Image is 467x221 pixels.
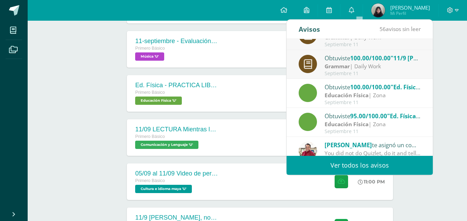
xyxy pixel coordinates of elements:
img: 4433c8ec4d0dcbe293dd19cfa8535420.png [299,142,317,160]
div: 11:00 PM [358,179,385,185]
div: Obtuviste en [325,111,421,120]
span: Primero Básico [135,90,165,95]
span: [PERSON_NAME] [390,4,430,11]
div: Ed. Física - PRACTICA LIBRE Voleibol - S4C2 [135,82,218,89]
span: avisos sin leer [380,25,421,33]
span: [PERSON_NAME] [325,141,372,149]
div: Septiembre 11 [325,71,421,77]
div: 11-septiembre - Evaluación de la participación [135,38,218,45]
span: 100.00/100.00 [350,54,391,62]
span: Educación Física 'U' [135,97,182,105]
span: 56 [380,25,386,33]
strong: Educación Física [325,91,368,99]
span: Música 'U' [135,52,164,61]
div: 05/09 al 11/09 Video de personaje destacado de [GEOGRAPHIC_DATA]. [135,170,218,177]
span: Mi Perfil [390,10,430,16]
span: 95.00/100.00 [350,112,387,120]
a: Ver todos los avisos [287,156,433,175]
div: | Zona [325,120,421,128]
div: | Zona [325,91,421,99]
div: 11/09 LECTURA Mientras leemos El laboratorio secreto págs. 16-17 [135,126,218,133]
span: Cultura e idioma maya 'U' [135,185,192,193]
div: | Daily Work [325,62,421,70]
div: Avisos [299,20,320,39]
div: Obtuviste en [325,82,421,91]
img: b98dcfdf1e9a445b6df2d552ad5736ea.png [371,3,385,17]
div: You did not do Quizlet, do it and tell Miss [PERSON_NAME], please. [325,149,421,157]
span: Comunicación y Lenguaje 'U' [135,141,198,149]
div: te asignó un comentario en 'Quizlet 29' para 'Spelling / Cross' [325,140,421,149]
strong: Educación Física [325,120,368,128]
span: Primero Básico [135,46,165,51]
div: Obtuviste en [325,53,421,62]
div: Septiembre 11 [325,129,421,134]
div: Septiembre 11 [325,42,421,48]
span: 100.00/100.00 [350,83,391,91]
span: Primero Básico [135,178,165,183]
div: Septiembre 11 [325,100,421,106]
strong: Grammar [325,62,350,70]
span: Primero Básico [135,134,165,139]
